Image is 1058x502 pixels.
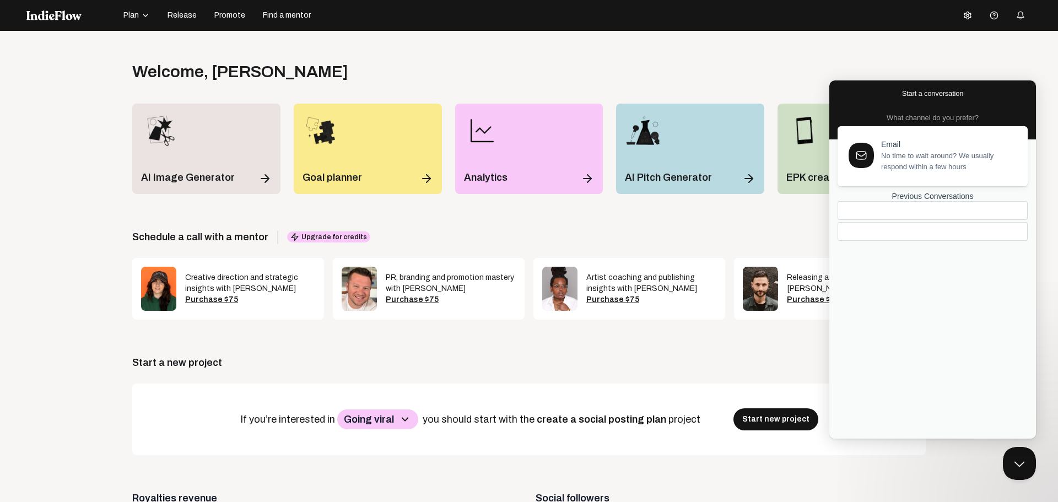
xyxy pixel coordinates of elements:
[123,10,139,21] span: Plan
[161,7,203,24] button: Release
[214,10,245,21] span: Promote
[586,272,716,294] div: Artist coaching and publishing insights with [PERSON_NAME]
[132,229,268,245] span: Schedule a call with a mentor
[787,294,917,305] div: Purchase $75
[786,170,843,185] p: EPK creator
[287,231,370,242] span: Upgrade for credits
[786,112,823,149] img: epk_icon.png
[141,112,177,149] img: merch_designer_icon.png
[586,294,716,305] div: Purchase $75
[1003,447,1036,480] iframe: Help Scout Beacon - Close
[208,7,252,24] button: Promote
[240,414,337,425] span: If you’re interested in
[829,80,1036,439] iframe: Help Scout Beacon - Live Chat, Contact Form, and Knowledge Base
[787,272,917,294] div: Releasing and branding tips with [PERSON_NAME]
[303,170,362,185] p: Goal planner
[733,408,818,430] button: Start new project
[26,10,82,20] img: indieflow-logo-white.svg
[168,10,197,21] span: Release
[337,409,418,429] button: Going viral
[625,170,712,185] p: AI Pitch Generator
[625,112,661,149] img: pitch_wizard_icon.png
[185,272,315,294] div: Creative direction and strategic insights with [PERSON_NAME]
[386,294,516,305] div: Purchase $75
[423,414,537,425] span: you should start with the
[204,63,348,80] span: , [PERSON_NAME]
[668,414,703,425] span: project
[263,10,311,21] span: Find a mentor
[132,62,348,82] div: Welcome
[537,414,668,425] span: create a social posting plan
[141,170,235,185] p: AI Image Generator
[386,272,516,294] div: PR, branding and promotion mastery with [PERSON_NAME]
[185,294,315,305] div: Purchase $75
[117,7,156,24] button: Plan
[464,112,500,149] img: line-chart.png
[256,7,317,24] button: Find a mentor
[303,112,339,149] img: goal_planner_icon.png
[132,355,222,370] div: Start a new project
[464,170,508,185] p: Analytics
